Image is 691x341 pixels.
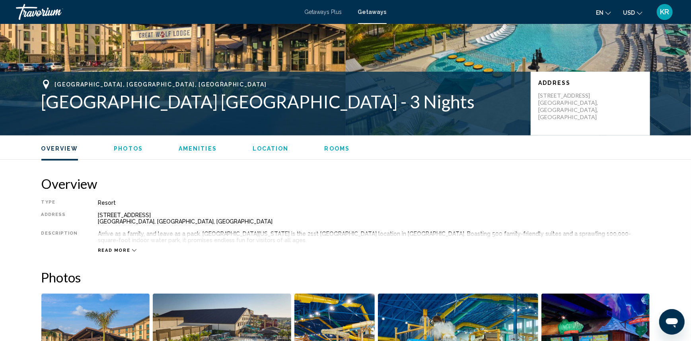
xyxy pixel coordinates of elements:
iframe: Button to launch messaging window [659,309,685,335]
span: [GEOGRAPHIC_DATA], [GEOGRAPHIC_DATA], [GEOGRAPHIC_DATA] [55,81,267,88]
span: KR [660,8,670,16]
h2: Overview [41,176,650,192]
a: Getaways Plus [305,9,342,15]
button: Change currency [623,7,642,18]
button: Photos [114,145,143,152]
a: Travorium [16,4,297,20]
button: User Menu [654,4,675,20]
div: [STREET_ADDRESS] [GEOGRAPHIC_DATA], [GEOGRAPHIC_DATA], [GEOGRAPHIC_DATA] [98,212,650,225]
h2: Photos [41,269,650,285]
button: Read more [98,247,137,253]
span: USD [623,10,635,16]
a: Getaways [358,9,387,15]
h1: [GEOGRAPHIC_DATA] [GEOGRAPHIC_DATA] - 3 Nights [41,91,523,112]
div: Type [41,200,78,206]
p: [STREET_ADDRESS] [GEOGRAPHIC_DATA], [GEOGRAPHIC_DATA], [GEOGRAPHIC_DATA] [539,92,602,121]
button: Amenities [179,145,217,152]
span: en [596,10,603,16]
div: Address [41,212,78,225]
div: Description [41,231,78,243]
button: Overview [41,145,78,152]
p: Address [539,80,642,86]
div: Resort [98,200,650,206]
button: Location [253,145,289,152]
div: Arrive as a family, and leave as a pack. [GEOGRAPHIC_DATA][US_STATE] is the 21st [GEOGRAPHIC_DATA... [98,231,650,243]
span: Read more [98,248,130,253]
button: Rooms [325,145,350,152]
button: Change language [596,7,611,18]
